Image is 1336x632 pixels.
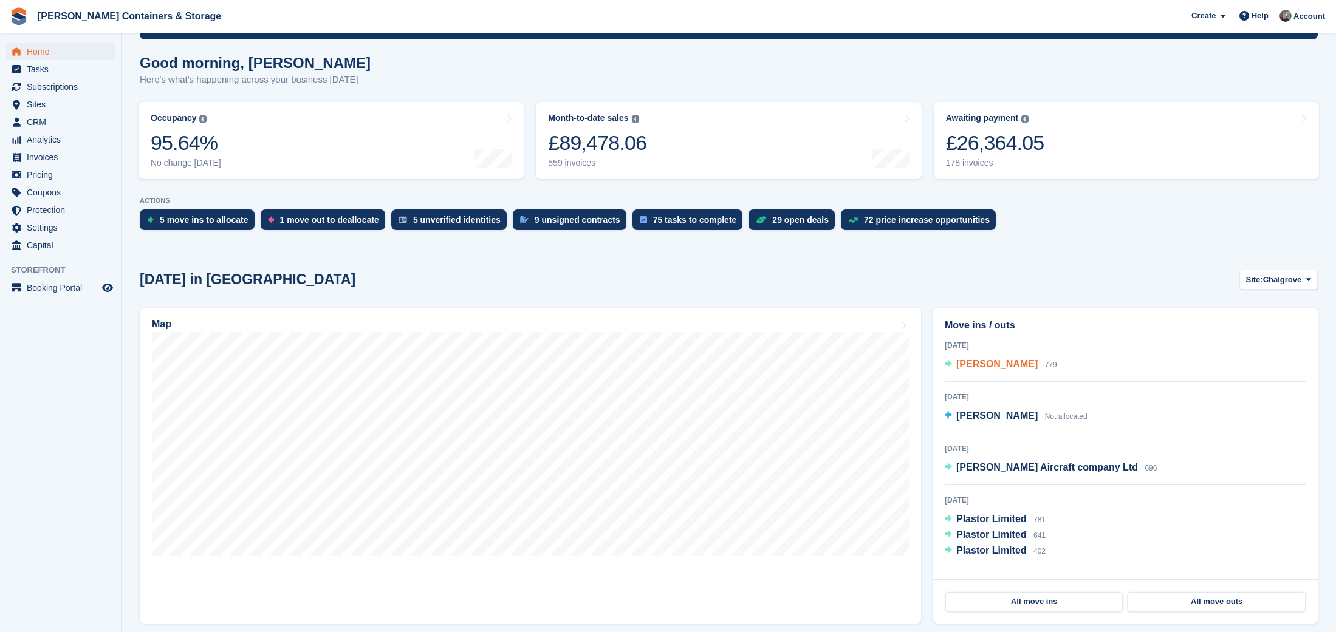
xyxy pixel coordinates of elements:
[756,216,766,224] img: deal-1b604bf984904fb50ccaf53a9ad4b4a5d6e5aea283cecdc64d6e3604feb123c2.svg
[956,359,1038,369] span: [PERSON_NAME]
[280,215,379,225] div: 1 move out to deallocate
[548,113,628,123] div: Month-to-date sales
[261,209,391,236] a: 1 move out to deallocate
[946,113,1019,123] div: Awaiting payment
[1145,464,1157,472] span: 696
[140,271,355,288] h2: [DATE] in [GEOGRAPHIC_DATA]
[1246,274,1263,286] span: Site:
[945,340,1306,351] div: [DATE]
[268,216,274,223] img: move_outs_to_deallocate_icon-f764333ba52eb49d3ac5e1228854f67142a1ed5810a6f6cc68b1a99e826820c5.svg
[140,209,261,236] a: 5 move ins to allocate
[27,202,100,219] span: Protection
[945,443,1306,454] div: [DATE]
[945,592,1123,611] a: All move ins
[548,158,646,168] div: 559 invoices
[1239,270,1318,290] button: Site: Chalgrove
[1191,10,1216,22] span: Create
[956,545,1027,556] span: Plastor Limited
[27,166,100,183] span: Pricing
[6,131,115,148] a: menu
[11,264,121,276] span: Storefront
[946,131,1044,155] div: £26,364.05
[548,131,646,155] div: £89,478.06
[6,78,115,95] a: menu
[160,215,248,225] div: 5 move ins to allocate
[1263,274,1302,286] span: Chalgrove
[535,215,620,225] div: 9 unsigned contracts
[152,319,171,330] h2: Map
[6,219,115,236] a: menu
[1021,115,1029,123] img: icon-info-grey-7440780725fd019a000dd9b08b2336e03edf1995a4989e88bcd33f0948082b44.svg
[27,43,100,60] span: Home
[945,357,1057,373] a: [PERSON_NAME] 779
[772,215,829,225] div: 29 open deals
[6,166,115,183] a: menu
[653,215,737,225] div: 75 tasks to complete
[956,514,1027,524] span: Plastor Limited
[1045,361,1057,369] span: 779
[27,114,100,131] span: CRM
[6,149,115,166] a: menu
[151,131,221,155] div: 95.64%
[945,392,1306,403] div: [DATE]
[956,410,1038,421] span: [PERSON_NAME]
[100,280,115,295] a: Preview store
[151,158,221,168] div: No change [DATE]
[945,409,1088,424] a: [PERSON_NAME] Not allocated
[27,237,100,254] span: Capital
[1293,10,1325,22] span: Account
[6,279,115,296] a: menu
[27,219,100,236] span: Settings
[632,115,639,123] img: icon-info-grey-7440780725fd019a000dd9b08b2336e03edf1995a4989e88bcd33f0948082b44.svg
[946,158,1044,168] div: 178 invoices
[513,209,632,236] a: 9 unsigned contracts
[140,197,1318,205] p: ACTIONS
[33,6,226,26] a: [PERSON_NAME] Containers & Storage
[1128,592,1305,611] a: All move outs
[27,61,100,78] span: Tasks
[864,215,990,225] div: 72 price increase opportunities
[6,61,115,78] a: menu
[147,216,154,223] img: move_ins_to_allocate_icon-fdf77a2bb77ea45bf5b3d319d69a93e2d87916cf1d5bf7949dd705db3b84f3ca.svg
[6,114,115,131] a: menu
[848,217,858,223] img: price_increase_opportunities-93ffe204e8149a01c8c9dc8f82e8f89637d9d84a8eef4429ea346261dce0b2c0.svg
[10,7,28,25] img: stora-icon-8386f47178a22dfd0bd8f6a31ec36ba5ce8667c1dd55bd0f319d3a0aa187defe.svg
[151,113,196,123] div: Occupancy
[1279,10,1292,22] img: Adam Greenhalgh
[6,43,115,60] a: menu
[640,216,647,223] img: task-75834270c22a3079a89374b754ae025e5fb1db73e45f91037f5363f120a921f8.svg
[27,279,100,296] span: Booking Portal
[6,237,115,254] a: menu
[945,543,1046,559] a: Plastor Limited 402
[841,209,1002,236] a: 72 price increase opportunities
[1033,531,1046,540] span: 641
[945,495,1306,506] div: [DATE]
[945,318,1306,333] h2: Move ins / outs
[27,131,100,148] span: Analytics
[945,460,1157,476] a: [PERSON_NAME] Aircraft company Ltd 696
[6,202,115,219] a: menu
[6,184,115,201] a: menu
[140,55,371,71] h1: Good morning, [PERSON_NAME]
[1252,10,1269,22] span: Help
[399,216,407,223] img: verify_identity-adf6edd0f0f0b5bbfe63781bf79b02c33cf7c696d77639b501bdc392416b5a36.svg
[199,115,207,123] img: icon-info-grey-7440780725fd019a000dd9b08b2336e03edf1995a4989e88bcd33f0948082b44.svg
[749,209,841,236] a: 29 open deals
[632,209,749,236] a: 75 tasks to complete
[945,578,1306,589] div: [DATE]
[6,96,115,113] a: menu
[1033,547,1046,556] span: 402
[956,529,1027,540] span: Plastor Limited
[956,462,1138,472] span: [PERSON_NAME] Aircraft company Ltd
[520,216,529,223] img: contract_signature_icon-13c848040528278c33f63329250d36e43548de30e8caae1d1a13099fd9432cc5.svg
[1045,412,1088,421] span: Not allocated
[27,96,100,113] span: Sites
[945,528,1046,543] a: Plastor Limited 641
[391,209,513,236] a: 5 unverified identities
[140,73,371,87] p: Here's what's happening across your business [DATE]
[27,149,100,166] span: Invoices
[139,102,524,179] a: Occupancy 95.64% No change [DATE]
[536,102,921,179] a: Month-to-date sales £89,478.06 559 invoices
[413,215,501,225] div: 5 unverified identities
[27,78,100,95] span: Subscriptions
